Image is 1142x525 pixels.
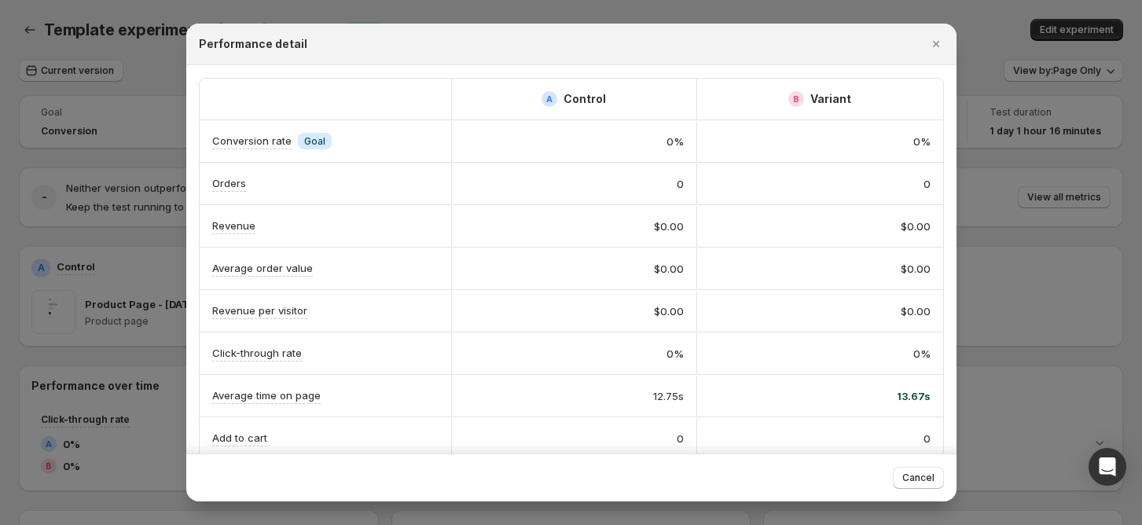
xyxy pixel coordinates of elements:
span: $0.00 [654,218,684,234]
span: 0 [677,176,684,192]
p: Revenue [212,218,255,233]
p: Add to cart [212,430,267,446]
span: 12.75s [653,388,684,404]
p: Revenue per visitor [212,303,307,318]
span: 0% [913,134,931,149]
p: Conversion rate [212,133,292,149]
p: Average order value [212,260,313,276]
h2: Performance detail [199,36,307,52]
span: $0.00 [901,303,931,319]
span: 0 [924,431,931,446]
span: 0 [677,431,684,446]
p: Orders [212,175,246,191]
button: Close [925,33,947,55]
span: $0.00 [901,261,931,277]
span: 0% [913,346,931,362]
span: Cancel [902,472,935,484]
h2: Variant [810,91,851,107]
span: $0.00 [901,218,931,234]
p: Average time on page [212,387,321,403]
button: Cancel [893,467,944,489]
h2: B [793,94,799,104]
span: 0% [666,346,684,362]
h2: Control [564,91,606,107]
h2: A [546,94,553,104]
span: $0.00 [654,261,684,277]
span: Goal [304,135,325,148]
p: Click-through rate [212,345,302,361]
span: 13.67s [897,388,931,404]
div: Open Intercom Messenger [1089,448,1126,486]
span: $0.00 [654,303,684,319]
span: 0 [924,176,931,192]
span: 0% [666,134,684,149]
